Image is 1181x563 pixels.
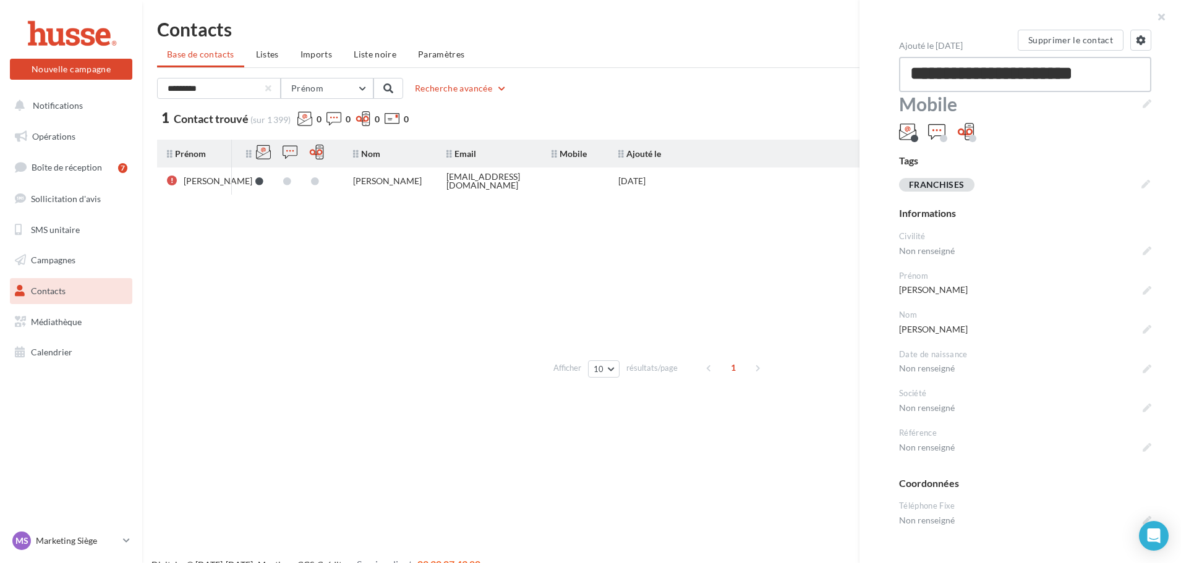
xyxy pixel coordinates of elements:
[899,92,1151,116] span: Mobile
[7,247,135,273] a: Campagnes
[553,362,581,374] span: Afficher
[899,427,1151,439] div: Référence
[410,81,512,96] button: Recherche avancée
[250,114,291,125] span: (sur 1 399)
[404,113,409,125] span: 0
[899,309,1151,321] div: Nom
[723,358,743,378] span: 1
[446,148,476,159] span: Email
[7,309,135,335] a: Médiathèque
[346,113,351,125] span: 0
[184,177,252,185] div: [PERSON_NAME]
[899,40,963,51] span: Ajouté le [DATE]
[32,131,75,142] span: Opérations
[157,20,1166,38] h1: Contacts
[618,177,646,185] div: [DATE]
[7,154,135,180] a: Boîte de réception7
[899,321,1151,338] span: [PERSON_NAME]
[7,339,135,365] a: Calendrier
[594,364,604,374] span: 10
[118,163,127,173] div: 7
[899,242,1151,260] span: Non renseigné
[291,83,323,93] span: Prénom
[7,278,135,304] a: Contacts
[899,476,1151,491] div: Coordonnées
[899,439,1151,456] span: Non renseigné
[552,148,587,159] span: Mobile
[446,172,532,190] div: [EMAIL_ADDRESS][DOMAIN_NAME]
[1139,521,1169,551] div: Open Intercom Messenger
[301,49,332,59] span: Imports
[31,347,72,357] span: Calendrier
[353,148,380,159] span: Nom
[167,148,206,159] span: Prénom
[899,281,1151,298] span: [PERSON_NAME]
[31,255,75,265] span: Campagnes
[354,49,396,59] span: Liste noire
[899,270,1151,282] div: Prénom
[7,124,135,150] a: Opérations
[899,206,1151,221] div: Informations
[281,78,373,99] button: Prénom
[899,360,1151,377] span: Non renseigné
[161,111,169,125] span: 1
[7,186,135,212] a: Sollicitation d'avis
[32,162,102,172] span: Boîte de réception
[256,49,279,59] span: Listes
[1018,30,1123,51] button: Supprimer le contact
[31,316,82,327] span: Médiathèque
[375,113,380,125] span: 0
[33,100,83,111] span: Notifications
[899,231,1151,242] div: Civilité
[15,535,28,547] span: MS
[353,177,422,185] div: [PERSON_NAME]
[899,387,1151,399] div: Société
[588,360,620,378] button: 10
[418,49,465,59] span: Paramètres
[31,193,101,204] span: Sollicitation d'avis
[626,362,678,374] span: résultats/page
[174,112,249,125] span: Contact trouvé
[7,93,130,119] button: Notifications
[618,148,661,159] span: Ajouté le
[10,529,132,552] a: MS Marketing Siège
[899,500,1151,512] div: Téléphone Fixe
[899,178,974,192] div: FRANCHISES
[31,224,80,234] span: SMS unitaire
[317,113,322,125] span: 0
[899,399,1151,417] span: Non renseigné
[899,349,1151,360] div: Date de naissance
[899,154,1151,168] div: Tags
[36,535,118,547] p: Marketing Siège
[10,59,132,80] button: Nouvelle campagne
[31,286,66,296] span: Contacts
[7,217,135,243] a: SMS unitaire
[899,512,1151,529] span: Non renseigné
